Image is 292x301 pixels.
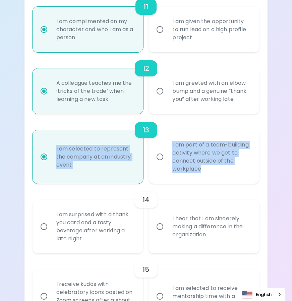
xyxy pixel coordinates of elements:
[33,52,260,114] div: choice-group-check
[167,9,256,50] div: I am given the opportunity to run lead on a high profile project
[51,71,140,111] div: A colleague teaches me the ‘tricks of the trade’ when learning a new task
[239,288,285,301] div: Language
[167,71,256,111] div: I am greeted with an elbow bump and a genuine “thank you” after working late
[143,63,149,74] h6: 12
[33,114,260,184] div: choice-group-check
[239,288,285,301] aside: Language selected: English
[143,1,148,12] h6: 11
[142,194,149,205] h6: 14
[167,133,256,181] div: I am part of a team-building activity where we get to connect outside of the workplace
[143,125,149,135] h6: 13
[51,202,140,251] div: I am surprised with a thank you card and a tasty beverage after working a late night
[142,264,149,275] h6: 15
[239,288,285,301] a: English
[33,184,260,253] div: choice-group-check
[167,206,256,247] div: I hear that I am sincerely making a difference in the organization
[51,9,140,50] div: I am complimented on my character and who I am as a person
[51,137,140,177] div: I am selected to represent the company at an industry event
